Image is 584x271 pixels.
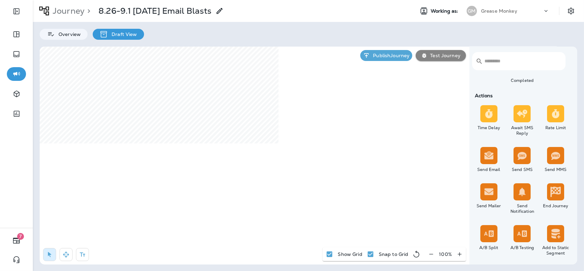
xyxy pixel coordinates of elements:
button: PublishJourney [360,50,412,61]
p: Test Journey [427,53,460,58]
div: Time Delay [473,125,504,131]
span: Working as: [431,8,460,14]
div: Rate Limit [540,125,571,131]
div: Send SMS [507,167,538,172]
div: Send Mailer [473,203,504,209]
div: Send MMS [540,167,571,172]
div: End Journey [540,203,571,209]
p: Draft View [108,32,137,37]
p: Snap to Grid [379,251,408,257]
div: GM [467,6,477,16]
div: Send Notification [507,203,538,214]
div: Send Email [473,167,504,172]
button: Expand Sidebar [7,4,26,18]
p: > [85,6,90,16]
p: Journey [50,6,85,16]
p: 8.26-9.1 [DATE] Email Blasts [99,6,211,16]
button: 7 [7,234,26,247]
button: Settings [565,5,577,17]
p: Grease Monkey [481,8,517,14]
div: Add to Static Segment [540,245,571,256]
div: Actions [472,93,572,98]
p: Publish Journey [370,53,410,58]
span: 7 [17,233,24,240]
div: 8.26-9.1 Labor Day Email Blasts [99,6,211,16]
button: Test Journey [416,50,466,61]
div: A/B Testing [507,245,538,250]
p: Overview [55,32,81,37]
p: 100 % [439,251,452,257]
div: A/B Split [473,245,504,250]
div: Await SMS Reply [507,125,538,136]
p: Show Grid [338,251,362,257]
